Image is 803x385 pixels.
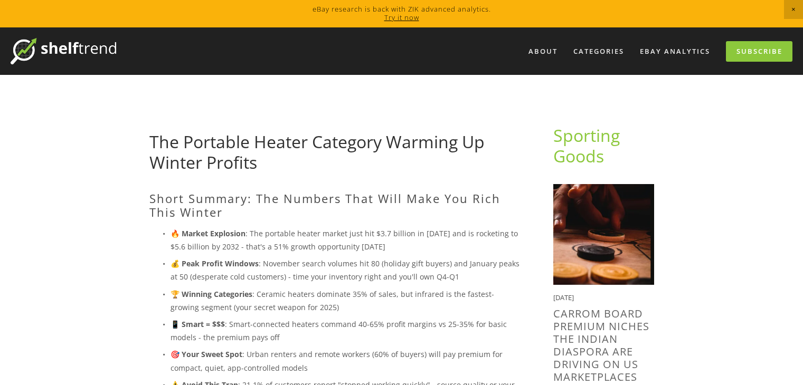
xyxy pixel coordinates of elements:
[553,306,649,384] a: Carrom Board Premium Niches the Indian Diaspora are driving on US Marketplaces
[171,349,242,359] strong: 🎯 Your Sweet Spot
[171,228,245,238] strong: 🔥 Market Explosion
[171,348,519,374] p: : Urban renters and remote workers (60% of buyers) will pay premium for compact, quiet, app-contr...
[384,13,419,22] a: Try it now
[171,257,519,283] p: : November search volumes hit 80 (holiday gift buyers) and January peaks at 50 (desperate cold cu...
[171,227,519,253] p: : The portable heater market just hit $3.7 billion in [DATE] and is rocketing to $5.6 billion by ...
[553,293,574,302] time: [DATE]
[553,184,654,285] img: Carrom Board Premium Niches the Indian Diaspora are driving on US Marketplaces
[726,41,792,62] a: Subscribe
[566,43,631,60] div: Categories
[171,287,519,314] p: : Ceramic heaters dominate 35% of sales, but infrared is the fastest-growing segment (your secret...
[149,130,485,173] a: The Portable Heater Category Warming Up Winter Profits
[171,319,225,329] strong: 📱 Smart = $$$
[149,191,519,219] h2: Short Summary: The Numbers That Will Make You Rich This Winter
[522,43,564,60] a: About
[171,317,519,344] p: : Smart-connected heaters command 40-65% profit margins vs 25-35% for basic models - the premium ...
[633,43,717,60] a: eBay Analytics
[11,38,116,64] img: ShelfTrend
[171,289,252,299] strong: 🏆 Winning Categories
[553,124,624,167] a: Sporting Goods
[171,258,259,268] strong: 💰 Peak Profit Windows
